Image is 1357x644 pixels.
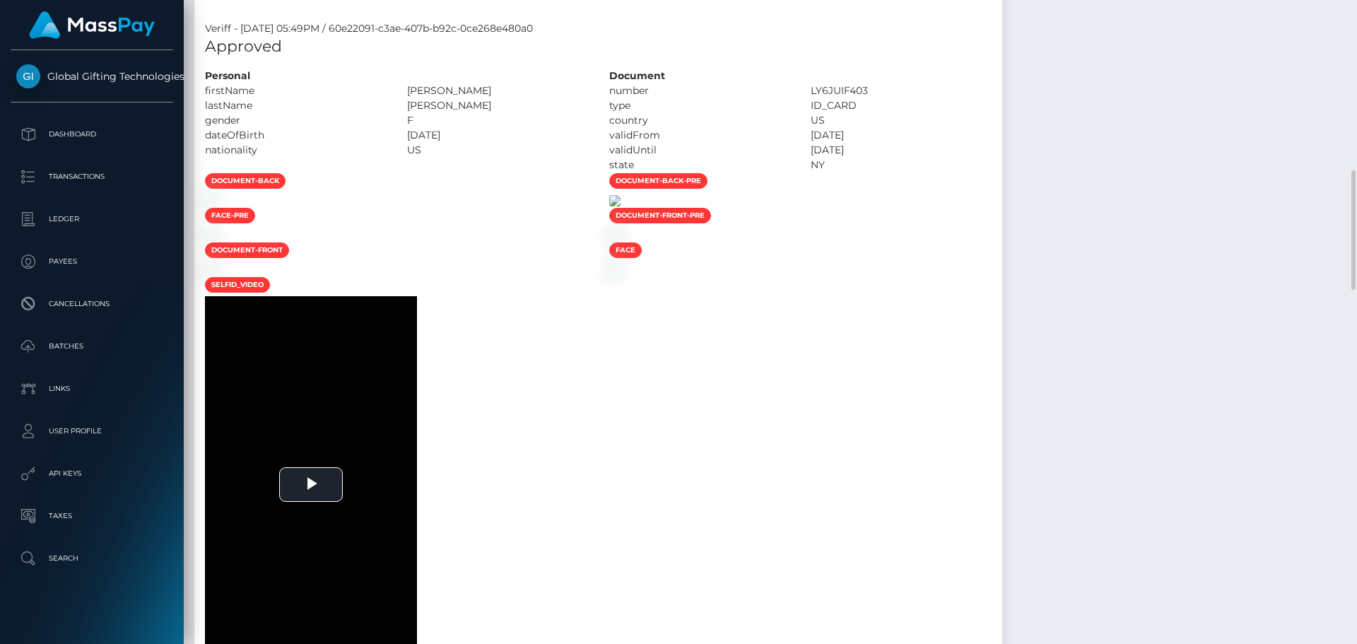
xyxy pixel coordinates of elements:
div: firstName [194,83,396,98]
img: 9527d28e-234f-4b09-be98-a1229ea3ca48 [205,195,216,206]
p: Taxes [16,505,168,527]
a: Taxes [11,498,173,534]
span: document-back [205,173,286,189]
div: nationality [194,143,396,158]
a: Batches [11,329,173,364]
h5: Approved [205,36,992,58]
a: Ledger [11,201,173,237]
div: US [396,143,599,158]
p: User Profile [16,421,168,442]
div: country [599,113,801,128]
div: US [800,113,1002,128]
p: Batches [16,336,168,357]
div: state [599,158,801,172]
img: d0a4db15-c42e-48df-bfb1-29810b2c02cc [609,195,621,206]
img: 1a5a9006-82fe-49be-9ad8-4ef8cedc9bed [609,264,621,276]
div: number [599,83,801,98]
a: Transactions [11,159,173,194]
p: API Keys [16,463,168,484]
p: Search [16,548,168,569]
a: Cancellations [11,286,173,322]
a: User Profile [11,414,173,449]
img: 1a19e993-e9e8-49aa-9d2f-4f17f52084c0 [205,230,216,241]
div: gender [194,113,396,128]
p: Transactions [16,166,168,187]
img: ec50508a-6215-4e6d-9d7d-bd6d180f8e06 [609,230,621,241]
img: MassPay Logo [29,11,155,39]
div: validUntil [599,143,801,158]
p: Payees [16,251,168,272]
p: Ledger [16,209,168,230]
a: Payees [11,244,173,279]
img: 74ff8123-2722-4750-858b-323e80bf00b1 [205,264,216,276]
div: [DATE] [800,143,1002,158]
strong: Document [609,69,665,82]
p: Dashboard [16,124,168,145]
div: ID_CARD [800,98,1002,113]
div: NY [800,158,1002,172]
span: document-front [205,242,289,258]
div: Veriff - [DATE] 05:49PM / 60e22091-c3ae-407b-b92c-0ce268e480a0 [194,21,1002,36]
span: face-pre [205,208,255,223]
p: Cancellations [16,293,168,315]
img: Global Gifting Technologies Inc [16,64,40,88]
a: API Keys [11,456,173,491]
div: dateOfBirth [194,128,396,143]
div: validFrom [599,128,801,143]
div: LY6JUIF403 [800,83,1002,98]
div: F [396,113,599,128]
a: Links [11,371,173,406]
a: Dashboard [11,117,173,152]
span: selfid_video [205,277,270,293]
span: face [609,242,642,258]
div: type [599,98,801,113]
p: Links [16,378,168,399]
strong: Personal [205,69,250,82]
div: [DATE] [396,128,599,143]
div: lastName [194,98,396,113]
button: Play Video [279,467,343,502]
div: [PERSON_NAME] [396,83,599,98]
a: Search [11,541,173,576]
span: document-front-pre [609,208,711,223]
span: Global Gifting Technologies Inc [11,70,173,83]
span: document-back-pre [609,173,707,189]
div: [PERSON_NAME] [396,98,599,113]
div: [DATE] [800,128,1002,143]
